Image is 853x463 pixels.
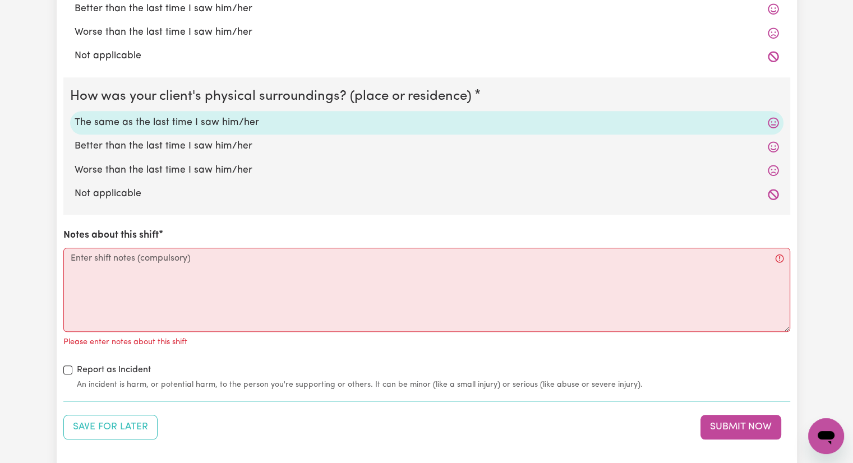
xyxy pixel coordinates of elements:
[75,115,779,130] label: The same as the last time I saw him/her
[75,187,779,201] label: Not applicable
[63,336,187,349] p: Please enter notes about this shift
[75,2,779,16] label: Better than the last time I saw him/her
[63,228,159,243] label: Notes about this shift
[77,379,790,391] small: An incident is harm, or potential harm, to the person you're supporting or others. It can be mino...
[63,415,158,439] button: Save your job report
[75,25,779,40] label: Worse than the last time I saw him/her
[75,49,779,63] label: Not applicable
[700,415,781,439] button: Submit your job report
[75,163,779,178] label: Worse than the last time I saw him/her
[808,418,844,454] iframe: Button to launch messaging window
[75,139,779,154] label: Better than the last time I saw him/her
[70,86,476,107] legend: How was your client's physical surroundings? (place or residence)
[77,363,151,377] label: Report as Incident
